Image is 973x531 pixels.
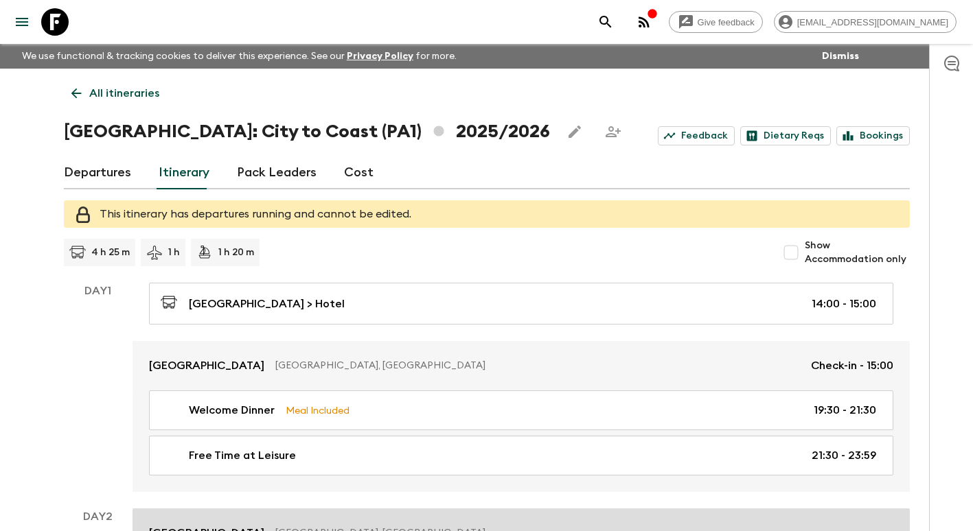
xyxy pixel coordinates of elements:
h1: [GEOGRAPHIC_DATA]: City to Coast (PA1) 2025/2026 [64,118,550,145]
a: [GEOGRAPHIC_DATA][GEOGRAPHIC_DATA], [GEOGRAPHIC_DATA]Check-in - 15:00 [133,341,910,390]
button: search adventures [592,8,619,36]
p: Day 1 [64,283,133,299]
span: This itinerary has departures running and cannot be edited. [100,209,411,220]
button: Dismiss [819,47,862,66]
p: [GEOGRAPHIC_DATA] [149,357,264,374]
p: 19:30 - 21:30 [814,402,876,418]
a: Free Time at Leisure21:30 - 23:59 [149,436,893,475]
p: 14:00 - 15:00 [812,296,876,312]
p: We use functional & tracking cookies to deliver this experience. See our for more. [16,44,462,69]
a: Departures [64,156,131,189]
a: Privacy Policy [347,51,413,61]
a: Pack Leaders [237,156,317,189]
a: Bookings [836,126,910,145]
p: Check-in - 15:00 [811,357,893,374]
a: All itineraries [64,80,167,107]
p: 21:30 - 23:59 [812,447,876,464]
a: Cost [344,156,374,189]
p: 1 h [168,246,180,259]
a: [GEOGRAPHIC_DATA] > Hotel14:00 - 15:00 [149,283,893,324]
p: 4 h 25 m [91,246,130,259]
a: Dietary Reqs [740,126,831,145]
button: menu [8,8,36,36]
a: Itinerary [159,156,209,189]
button: Edit this itinerary [561,118,588,145]
p: Welcome Dinner [189,402,275,418]
span: [EMAIL_ADDRESS][DOMAIN_NAME] [790,17,956,27]
a: Welcome DinnerMeal Included19:30 - 21:30 [149,390,893,430]
span: Share this itinerary [599,118,627,145]
p: Free Time at Leisure [189,447,296,464]
p: All itineraries [89,85,159,102]
p: [GEOGRAPHIC_DATA], [GEOGRAPHIC_DATA] [275,359,800,373]
p: 1 h 20 m [218,246,254,259]
p: Meal Included [286,403,350,418]
a: Feedback [658,126,735,145]
p: [GEOGRAPHIC_DATA] > Hotel [189,296,345,312]
span: Give feedback [690,17,762,27]
div: [EMAIL_ADDRESS][DOMAIN_NAME] [774,11,957,33]
p: Day 2 [64,508,133,525]
a: Give feedback [669,11,763,33]
span: Show Accommodation only [805,239,909,266]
